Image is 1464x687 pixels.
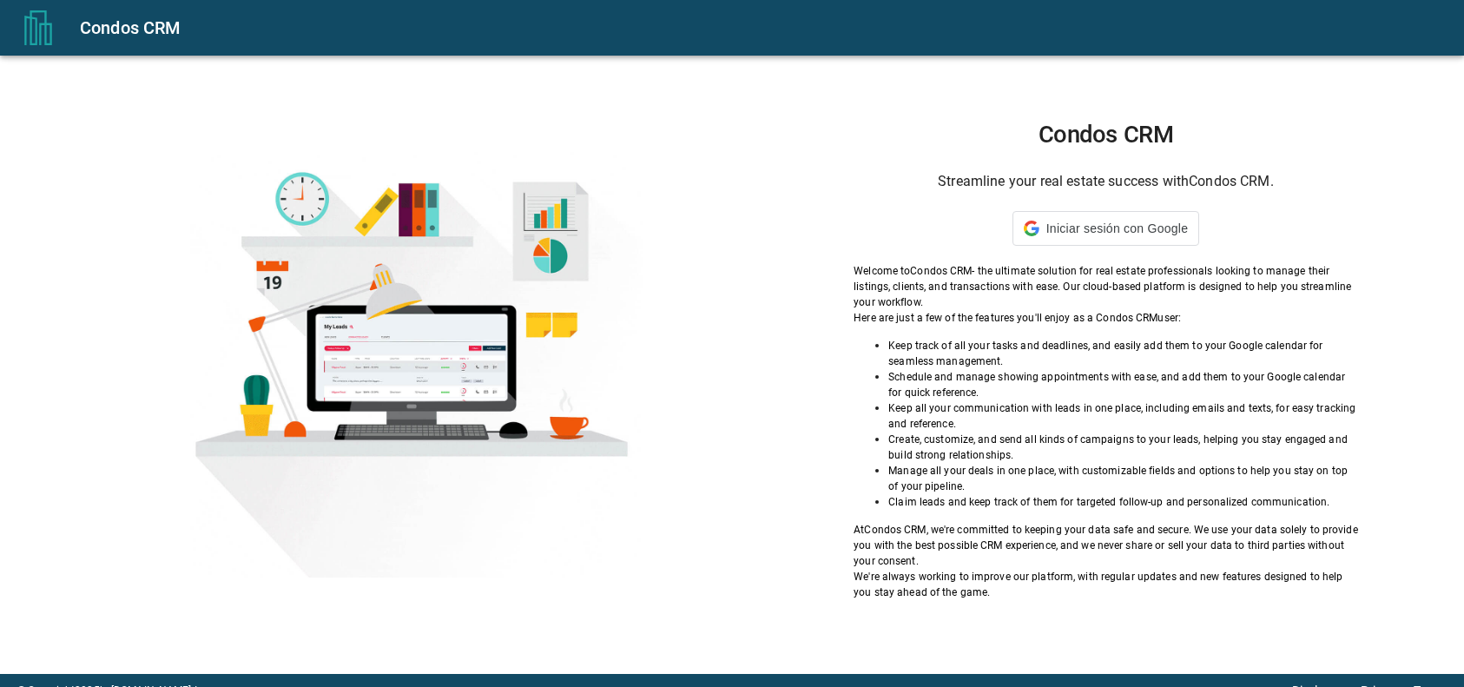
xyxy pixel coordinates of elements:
p: At Condos CRM , we're committed to keeping your data safe and secure. We use your data solely to ... [854,522,1358,569]
h1: Condos CRM [854,121,1358,149]
p: Welcome to Condos CRM - the ultimate solution for real estate professionals looking to manage the... [854,263,1358,310]
h6: Streamline your real estate success with Condos CRM . [854,169,1358,194]
p: Keep track of all your tasks and deadlines, and easily add them to your Google calendar for seaml... [888,338,1358,369]
p: Schedule and manage showing appointments with ease, and add them to your Google calendar for quic... [888,369,1358,400]
p: Create, customize, and send all kinds of campaigns to your leads, helping you stay engaged and bu... [888,432,1358,463]
div: Iniciar sesión con Google [1012,211,1199,246]
p: Here are just a few of the features you'll enjoy as a Condos CRM user: [854,310,1358,326]
p: Manage all your deals in one place, with customizable fields and options to help you stay on top ... [888,463,1358,494]
p: Keep all your communication with leads in one place, including emails and texts, for easy trackin... [888,400,1358,432]
p: Claim leads and keep track of them for targeted follow-up and personalized communication. [888,494,1358,510]
p: We're always working to improve our platform, with regular updates and new features designed to h... [854,569,1358,600]
div: Condos CRM [80,14,1443,42]
span: Iniciar sesión con Google [1046,221,1188,235]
